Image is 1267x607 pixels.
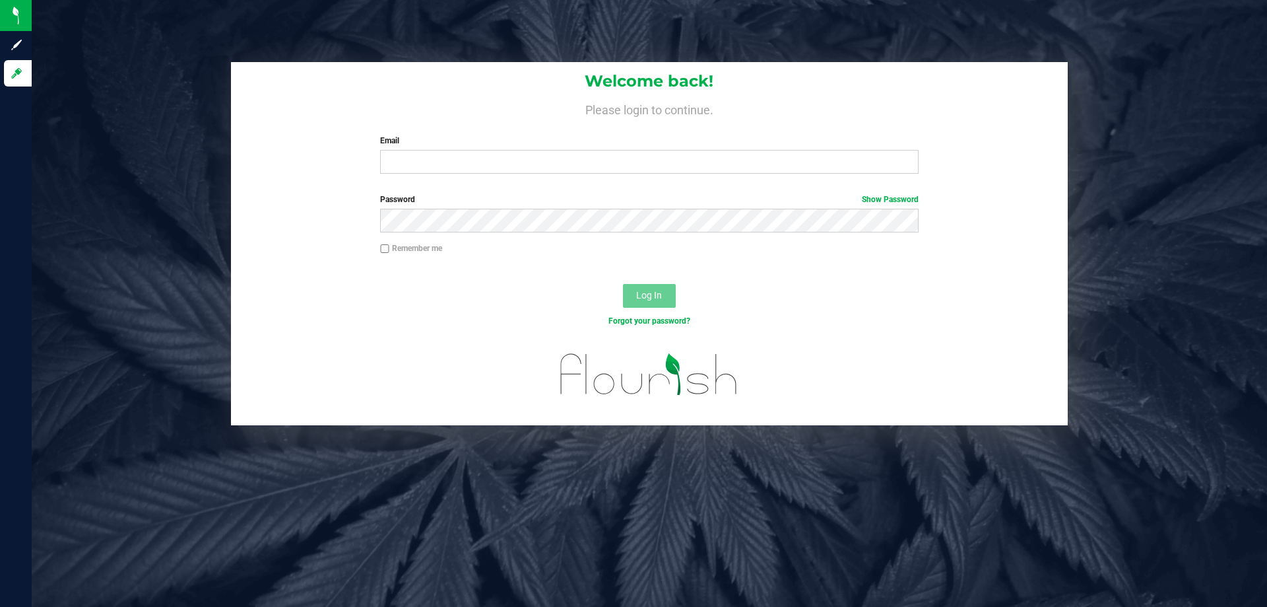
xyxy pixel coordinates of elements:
[380,242,442,254] label: Remember me
[862,195,919,204] a: Show Password
[636,290,662,301] span: Log In
[623,284,676,308] button: Log In
[608,316,690,326] a: Forgot your password?
[380,135,918,147] label: Email
[380,244,389,254] input: Remember me
[10,38,23,52] inline-svg: Sign up
[10,67,23,80] inline-svg: Log in
[380,195,415,204] span: Password
[231,73,1068,90] h1: Welcome back!
[544,341,754,408] img: flourish_logo.svg
[231,100,1068,116] h4: Please login to continue.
